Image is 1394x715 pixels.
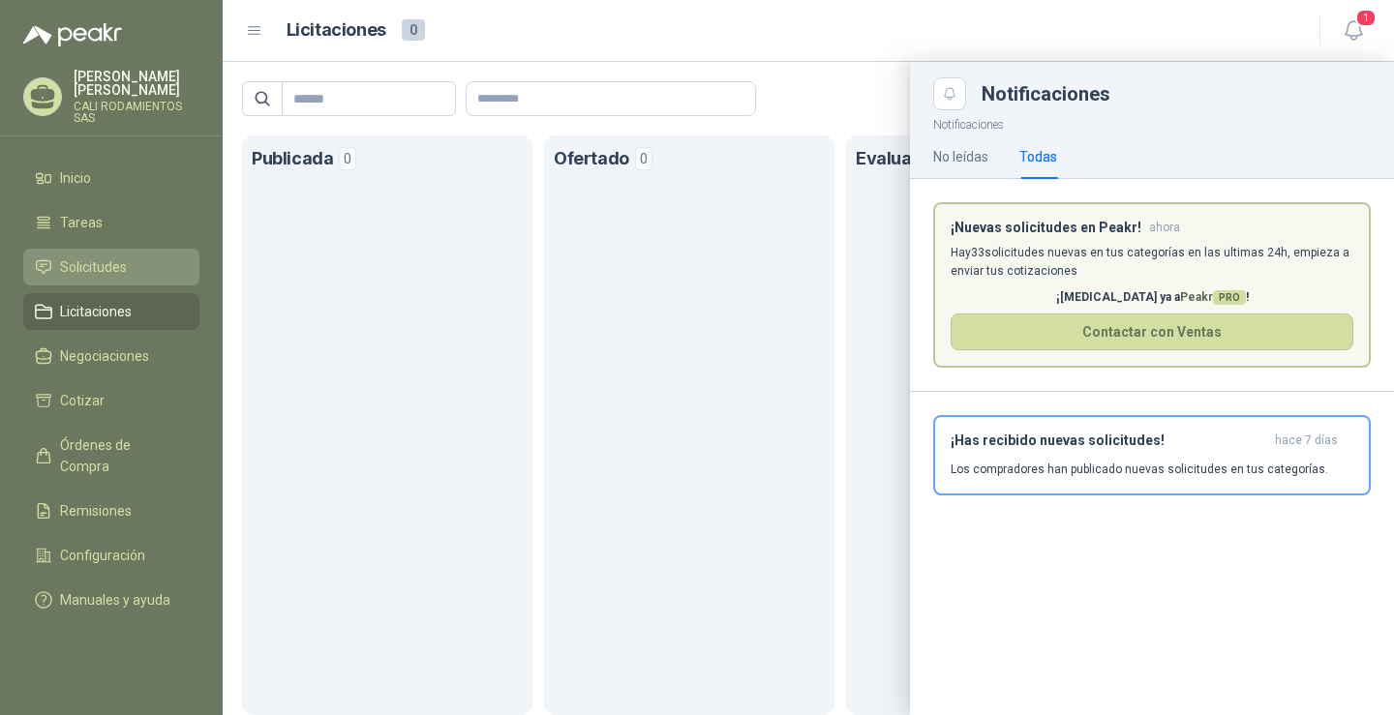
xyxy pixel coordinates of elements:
[60,589,170,611] span: Manuales y ayuda
[23,537,199,574] a: Configuración
[23,492,199,529] a: Remisiones
[1213,290,1246,305] span: PRO
[23,293,199,330] a: Licitaciones
[951,244,1353,281] p: Hay 33 solicitudes nuevas en tus categorías en las ultimas 24h, empieza a enviar tus cotizaciones
[60,434,181,477] span: Órdenes de Compra
[1355,9,1377,27] span: 1
[1275,432,1338,449] span: hace 7 días
[982,84,1371,104] div: Notificaciones
[60,545,145,566] span: Configuración
[951,220,1141,236] h3: ¡Nuevas solicitudes en Peakr!
[1180,290,1246,304] span: Peakr
[23,160,199,196] a: Inicio
[23,338,199,374] a: Negociaciones
[23,382,199,419] a: Cotizar
[951,288,1353,307] p: ¡[MEDICAL_DATA] ya a !
[933,415,1371,495] button: ¡Has recibido nuevas solicitudes!hace 7 días Los compradores han publicado nuevas solicitudes en ...
[933,146,988,167] div: No leídas
[60,256,127,278] span: Solicitudes
[951,432,1267,449] h3: ¡Has recibido nuevas solicitudes!
[74,101,199,124] p: CALI RODAMIENTOS SAS
[23,204,199,241] a: Tareas
[910,110,1394,134] p: Notificaciones
[1336,14,1371,48] button: 1
[60,212,103,233] span: Tareas
[23,23,122,46] img: Logo peakr
[60,390,105,411] span: Cotizar
[60,167,91,189] span: Inicio
[951,313,1353,350] button: Contactar con Ventas
[1149,220,1180,236] span: ahora
[951,461,1328,478] p: Los compradores han publicado nuevas solicitudes en tus categorías.
[60,500,132,521] span: Remisiones
[23,581,199,618] a: Manuales y ayuda
[60,301,132,322] span: Licitaciones
[74,70,199,97] p: [PERSON_NAME] [PERSON_NAME]
[402,19,425,41] span: 0
[1019,146,1057,167] div: Todas
[933,77,966,110] button: Close
[60,345,149,367] span: Negociaciones
[23,249,199,285] a: Solicitudes
[23,427,199,485] a: Órdenes de Compra
[287,16,386,45] h1: Licitaciones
